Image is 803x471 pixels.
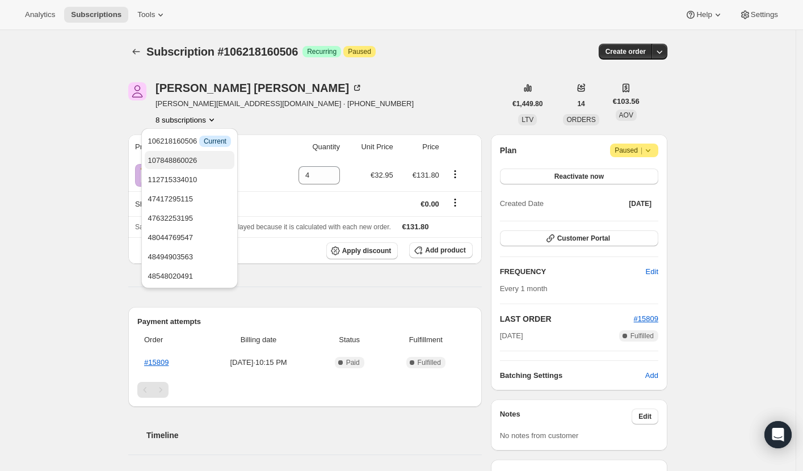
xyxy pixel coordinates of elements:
button: 48494903563 [145,247,234,266]
span: 107848860026 [148,156,197,165]
span: Analytics [25,10,55,19]
button: Edit [639,263,665,281]
span: Arlinda Mehmeti [128,82,146,100]
button: 48548020491 [145,267,234,285]
button: Product actions [446,168,464,180]
button: 106218160506 InfoCurrent [145,132,234,150]
button: €1,449.80 [506,96,549,112]
button: 47417295115 [145,190,234,208]
button: 48044769547 [145,228,234,246]
span: [DATE] · 10:15 PM [204,357,313,368]
h2: LAST ORDER [500,313,634,325]
span: 48044769547 [148,233,194,242]
span: Help [696,10,712,19]
th: Order [137,327,201,352]
button: Apply discount [326,242,398,259]
span: Edit [638,412,651,421]
div: [PERSON_NAME] [PERSON_NAME] [155,82,363,94]
nav: Pagination [137,382,473,398]
button: Product actions [155,114,217,125]
span: Customer Portal [557,234,610,243]
span: Every 1 month [500,284,548,293]
span: €131.80 [402,222,429,231]
button: Create order [599,44,653,60]
span: Fulfilled [630,331,654,340]
h2: Payment attempts [137,316,473,327]
span: 47632253195 [148,214,194,222]
span: Settings [751,10,778,19]
span: [DATE] [500,330,523,342]
span: Subscriptions [71,10,121,19]
span: Apply discount [342,246,392,255]
span: Reactivate now [554,172,604,181]
span: No notes from customer [500,431,579,440]
button: 112715334010 [145,170,234,188]
button: 14 [570,96,591,112]
h2: Plan [500,145,517,156]
h6: Batching Settings [500,370,645,381]
span: ORDERS [566,116,595,124]
span: €103.56 [613,96,640,107]
span: Billing date [204,334,313,346]
a: #15809 [144,358,169,367]
button: Help [678,7,730,23]
th: Price [397,134,443,159]
button: Reactivate now [500,169,658,184]
h3: Notes [500,409,632,424]
span: €0.00 [421,200,439,208]
span: [PERSON_NAME][EMAIL_ADDRESS][DOMAIN_NAME] · [PHONE_NUMBER] [155,98,414,110]
h2: FREQUENCY [500,266,646,277]
button: Add [638,367,665,385]
button: Subscriptions [64,7,128,23]
button: 107848860026 [145,151,234,169]
span: Sales tax (if applicable) is not displayed because it is calculated with each new order. [135,223,391,231]
button: Analytics [18,7,62,23]
span: Recurring [307,47,337,56]
img: product img [135,164,158,187]
span: Paused [348,47,371,56]
span: €131.80 [413,171,439,179]
span: [DATE] [629,199,651,208]
span: Add [645,370,658,381]
button: [DATE] [622,196,658,212]
span: Fulfillment [386,334,466,346]
span: 48494903563 [148,253,194,261]
span: Tools [137,10,155,19]
span: Created Date [500,198,544,209]
span: 14 [577,99,585,108]
span: Subscription #106218160506 [146,45,298,58]
div: Open Intercom Messenger [764,421,792,448]
button: #15809 [634,313,658,325]
span: 47417295115 [148,195,194,203]
span: €1,449.80 [512,99,543,108]
a: #15809 [634,314,658,323]
span: Current [204,137,226,146]
button: Shipping actions [446,196,464,209]
button: Settings [733,7,785,23]
span: AOV [619,111,633,119]
span: 106218160506 [148,137,231,145]
th: Quantity [277,134,343,159]
button: 47632253195 [145,209,234,227]
h2: Timeline [146,430,482,441]
span: Add product [425,246,465,255]
span: 112715334010 [148,175,197,184]
button: Tools [131,7,173,23]
span: Fulfilled [418,358,441,367]
span: Edit [646,266,658,277]
button: Edit [632,409,658,424]
span: LTV [522,116,533,124]
button: Add product [409,242,472,258]
span: Paid [346,358,360,367]
span: | [641,146,642,155]
span: Status [320,334,379,346]
span: Paused [615,145,654,156]
span: Create order [606,47,646,56]
span: €32.95 [371,171,393,179]
span: 48548020491 [148,272,194,280]
button: Customer Portal [500,230,658,246]
button: Subscriptions [128,44,144,60]
th: Unit Price [343,134,397,159]
th: Shipping [128,191,277,216]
